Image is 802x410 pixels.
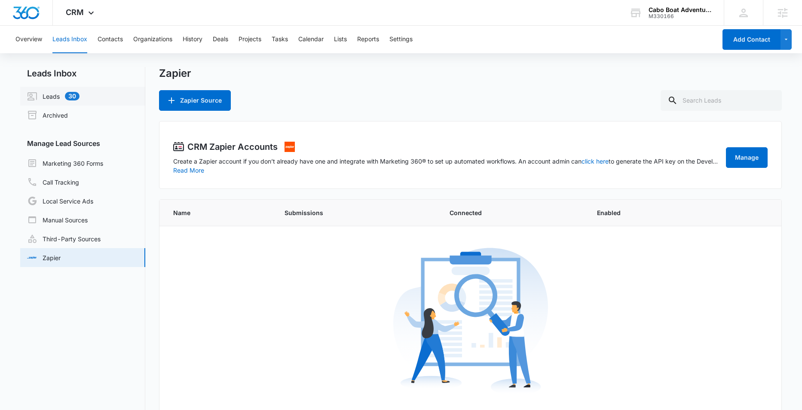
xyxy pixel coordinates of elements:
[173,157,721,166] p: Create a Zapier account if you don’t already have one and integrate with Marketing 360® to set up...
[187,140,278,153] h2: CRM Zapier Accounts
[389,26,413,53] button: Settings
[33,51,77,56] div: Domain Overview
[173,208,264,217] span: Name
[20,67,145,80] h2: Leads Inbox
[450,208,576,217] span: Connected
[27,158,103,168] a: Marketing 360 Forms
[27,196,93,206] a: Local Service Ads
[582,158,609,165] a: click here
[183,26,202,53] button: History
[649,13,711,19] div: account id
[133,26,172,53] button: Organizations
[27,91,80,101] a: Leads30
[23,50,30,57] img: tab_domain_overview_orange.svg
[213,26,228,53] button: Deals
[27,253,61,262] a: Zapier
[649,6,711,13] div: account name
[86,50,92,57] img: tab_keywords_by_traffic_grey.svg
[27,177,79,187] a: Call Tracking
[159,67,191,80] h1: Zapier
[722,29,781,50] button: Add Contact
[661,90,782,111] input: Search Leads
[14,22,21,29] img: website_grey.svg
[27,234,101,244] a: Third-Party Sources
[173,167,204,173] button: Read More
[239,26,261,53] button: Projects
[22,22,95,29] div: Domain: [DOMAIN_NAME]
[14,14,21,21] img: logo_orange.svg
[357,26,379,53] button: Reports
[272,26,288,53] button: Tasks
[98,26,123,53] button: Contacts
[159,90,231,111] button: Zapier Source
[334,26,347,53] button: Lists
[597,208,700,217] span: Enabled
[27,215,88,225] a: Manual Sources
[66,8,84,17] span: CRM
[24,14,42,21] div: v 4.0.25
[20,138,145,149] h3: Manage Lead Sources
[15,26,42,53] button: Overview
[285,208,429,217] span: Submissions
[726,147,768,168] a: Manage
[27,110,68,120] a: Archived
[285,142,295,152] img: settings.integrations.zapier.alt
[52,26,87,53] button: Leads Inbox
[393,244,548,398] img: no-data
[95,51,145,56] div: Keywords by Traffic
[298,26,324,53] button: Calendar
